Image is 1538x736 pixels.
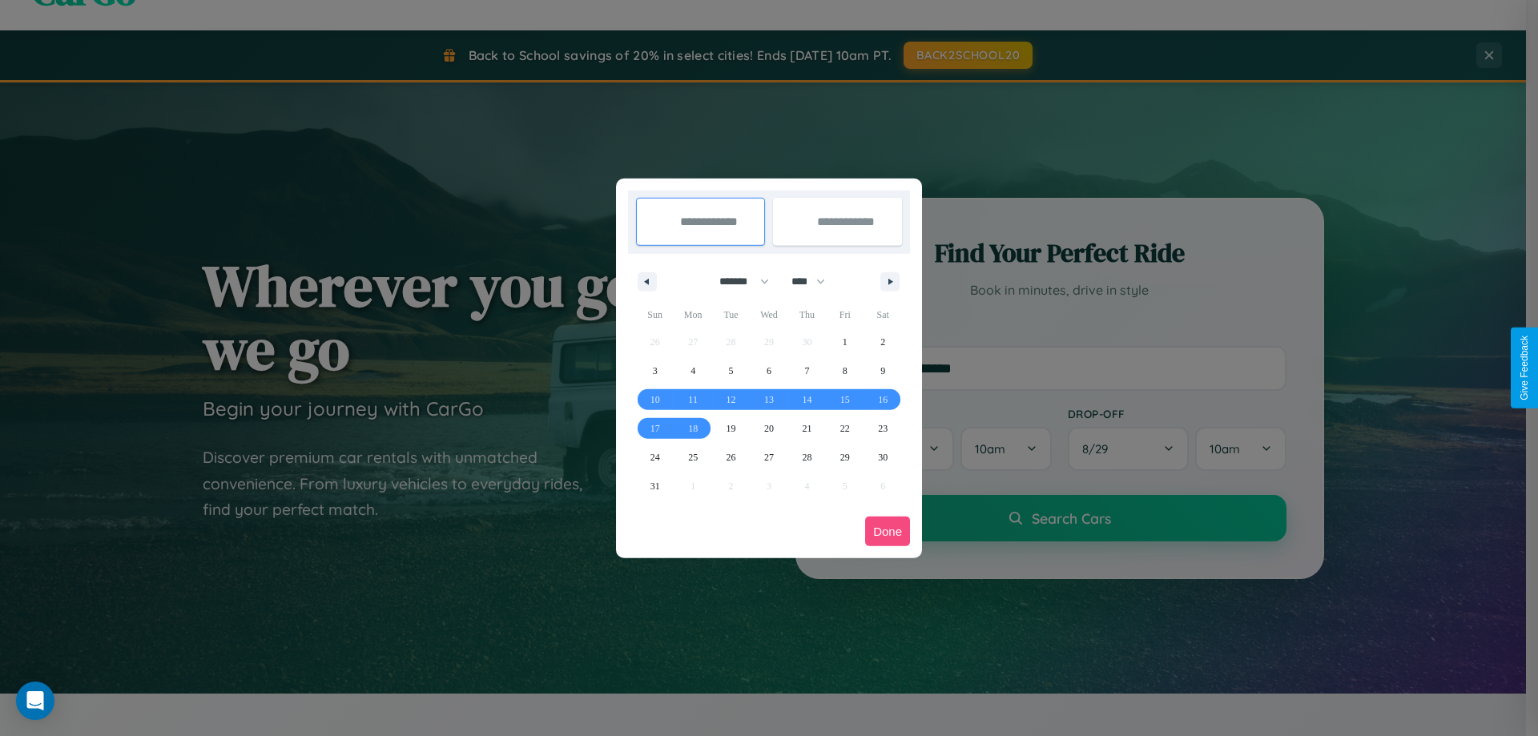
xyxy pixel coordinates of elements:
button: 6 [750,356,787,385]
button: 13 [750,385,787,414]
span: 9 [880,356,885,385]
button: 22 [826,414,864,443]
span: 24 [650,443,660,472]
span: 15 [840,385,850,414]
span: 29 [840,443,850,472]
span: 18 [688,414,698,443]
span: 14 [802,385,811,414]
button: 28 [788,443,826,472]
span: 8 [843,356,848,385]
button: 27 [750,443,787,472]
button: 2 [864,328,902,356]
button: 11 [674,385,711,414]
span: 22 [840,414,850,443]
button: 14 [788,385,826,414]
span: 2 [880,328,885,356]
button: 17 [636,414,674,443]
span: 7 [804,356,809,385]
button: 29 [826,443,864,472]
button: 5 [712,356,750,385]
button: 7 [788,356,826,385]
span: 31 [650,472,660,501]
button: 26 [712,443,750,472]
button: 15 [826,385,864,414]
button: 1 [826,328,864,356]
button: 12 [712,385,750,414]
div: Open Intercom Messenger [16,682,54,720]
span: 16 [878,385,888,414]
span: 5 [729,356,734,385]
button: 24 [636,443,674,472]
span: 6 [767,356,771,385]
span: 27 [764,443,774,472]
div: Give Feedback [1519,336,1530,400]
span: 11 [688,385,698,414]
span: 12 [727,385,736,414]
button: 20 [750,414,787,443]
span: Mon [674,302,711,328]
button: 19 [712,414,750,443]
span: 25 [688,443,698,472]
span: 23 [878,414,888,443]
button: 21 [788,414,826,443]
span: 20 [764,414,774,443]
span: 3 [653,356,658,385]
span: 21 [802,414,811,443]
button: 4 [674,356,711,385]
button: 10 [636,385,674,414]
span: Tue [712,302,750,328]
span: 28 [802,443,811,472]
span: 19 [727,414,736,443]
button: 8 [826,356,864,385]
button: 23 [864,414,902,443]
span: 1 [843,328,848,356]
span: Sat [864,302,902,328]
span: 13 [764,385,774,414]
span: 10 [650,385,660,414]
button: 9 [864,356,902,385]
button: 25 [674,443,711,472]
button: 3 [636,356,674,385]
span: Thu [788,302,826,328]
span: 26 [727,443,736,472]
button: 31 [636,472,674,501]
span: Sun [636,302,674,328]
span: 4 [690,356,695,385]
span: 17 [650,414,660,443]
span: Wed [750,302,787,328]
button: 30 [864,443,902,472]
button: Done [865,517,910,546]
button: 18 [674,414,711,443]
span: 30 [878,443,888,472]
span: Fri [826,302,864,328]
button: 16 [864,385,902,414]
